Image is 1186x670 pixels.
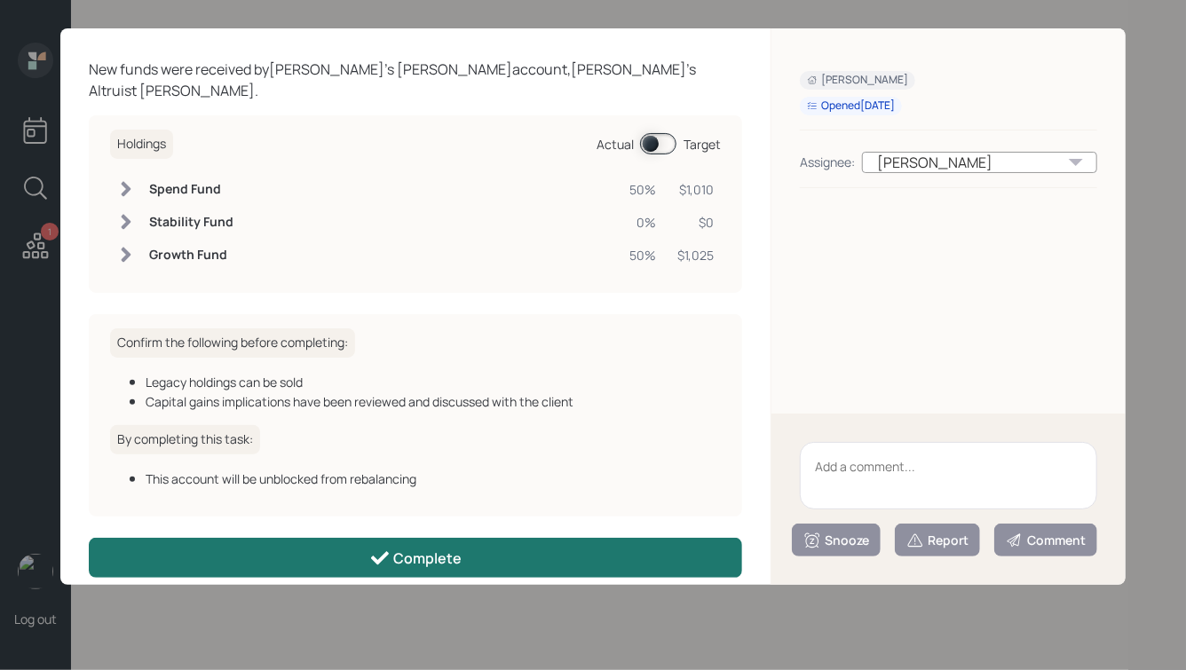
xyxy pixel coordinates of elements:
[629,180,656,199] div: 50%
[803,532,869,549] div: Snooze
[149,182,233,197] h6: Spend Fund
[677,180,714,199] div: $1,010
[862,152,1097,173] div: [PERSON_NAME]
[110,328,355,358] h6: Confirm the following before completing:
[994,524,1097,556] button: Comment
[89,59,742,101] div: New funds were received by [PERSON_NAME] 's [PERSON_NAME] account, [PERSON_NAME]'s Altruist [PERS...
[110,425,260,454] h6: By completing this task:
[629,213,656,232] div: 0%
[89,538,742,578] button: Complete
[807,99,895,114] div: Opened [DATE]
[146,392,721,411] div: Capital gains implications have been reviewed and discussed with the client
[895,524,980,556] button: Report
[149,248,233,263] h6: Growth Fund
[110,130,173,159] h6: Holdings
[677,213,714,232] div: $0
[684,135,721,154] div: Target
[906,532,969,549] div: Report
[146,469,721,488] div: This account will be unblocked from rebalancing
[149,215,233,230] h6: Stability Fund
[792,524,881,556] button: Snooze
[807,73,908,88] div: [PERSON_NAME]
[146,373,721,391] div: Legacy holdings can be sold
[369,548,463,569] div: Complete
[629,246,656,264] div: 50%
[1006,532,1086,549] div: Comment
[800,153,855,171] div: Assignee:
[677,246,714,264] div: $1,025
[597,135,634,154] div: Actual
